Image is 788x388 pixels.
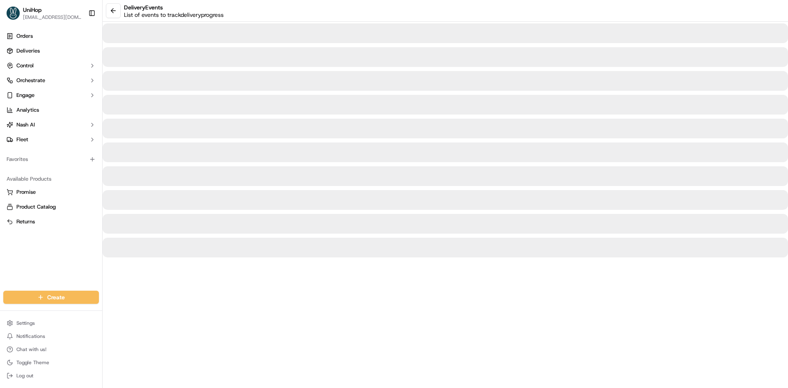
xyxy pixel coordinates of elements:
[16,359,49,366] span: Toggle Theme
[16,333,45,340] span: Notifications
[7,203,96,211] a: Product Catalog
[124,3,224,11] h2: delivery Events
[16,121,35,129] span: Nash AI
[124,11,224,19] p: List of events to track delivery progress
[16,77,45,84] span: Orchestrate
[3,89,99,102] button: Engage
[3,118,99,131] button: Nash AI
[16,188,36,196] span: Promise
[3,133,99,146] button: Fleet
[16,32,33,40] span: Orders
[23,14,82,21] button: [EMAIL_ADDRESS][DOMAIN_NAME]
[16,203,56,211] span: Product Catalog
[3,317,99,329] button: Settings
[16,320,35,326] span: Settings
[3,74,99,87] button: Orchestrate
[3,59,99,72] button: Control
[3,200,99,214] button: Product Catalog
[3,344,99,355] button: Chat with us!
[3,3,85,23] button: UniHopUniHop[EMAIL_ADDRESS][DOMAIN_NAME]
[47,293,65,301] span: Create
[3,357,99,368] button: Toggle Theme
[3,186,99,199] button: Promise
[7,218,96,225] a: Returns
[16,136,28,143] span: Fleet
[16,372,33,379] span: Log out
[3,103,99,117] a: Analytics
[16,106,39,114] span: Analytics
[3,172,99,186] div: Available Products
[3,370,99,381] button: Log out
[16,218,35,225] span: Returns
[3,291,99,304] button: Create
[3,331,99,342] button: Notifications
[3,215,99,228] button: Returns
[7,7,20,20] img: UniHop
[16,47,40,55] span: Deliveries
[3,44,99,57] a: Deliveries
[3,30,99,43] a: Orders
[16,346,46,353] span: Chat with us!
[16,92,34,99] span: Engage
[16,62,34,69] span: Control
[7,188,96,196] a: Promise
[23,6,41,14] button: UniHop
[3,153,99,166] div: Favorites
